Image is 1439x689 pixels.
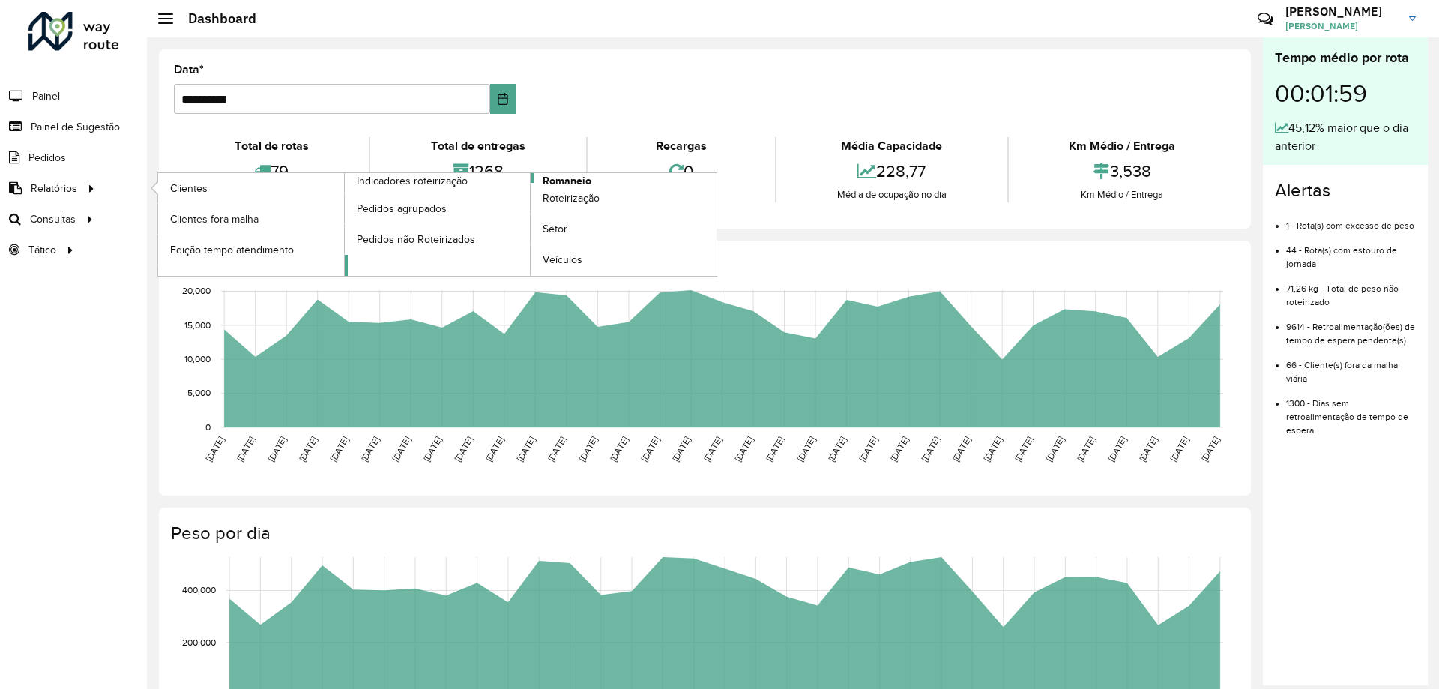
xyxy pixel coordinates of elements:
[732,435,754,463] text: [DATE]
[543,221,567,237] span: Setor
[205,422,211,432] text: 0
[1275,48,1416,68] div: Tempo médio por rota
[1286,309,1416,347] li: 9614 - Retroalimentação(ões) de tempo de espera pendente(s)
[158,173,531,276] a: Indicadores roteirização
[546,435,567,463] text: [DATE]
[174,61,204,79] label: Data
[187,388,211,398] text: 5,000
[1075,435,1096,463] text: [DATE]
[345,224,531,254] a: Pedidos não Roteirizados
[31,119,120,135] span: Painel de Sugestão
[184,354,211,364] text: 10,000
[158,235,344,265] a: Edição tempo atendimento
[1106,435,1128,463] text: [DATE]
[178,137,365,155] div: Total de rotas
[28,242,56,258] span: Tático
[30,211,76,227] span: Consultas
[345,173,717,276] a: Romaneio
[1013,137,1232,155] div: Km Médio / Entrega
[543,190,600,206] span: Roteirização
[32,88,60,104] span: Painel
[1286,208,1416,232] li: 1 - Rota(s) com excesso de peso
[780,155,1003,187] div: 228,77
[639,435,661,463] text: [DATE]
[158,204,344,234] a: Clientes fora malha
[826,435,848,463] text: [DATE]
[235,435,256,463] text: [DATE]
[515,435,537,463] text: [DATE]
[359,435,381,463] text: [DATE]
[543,173,591,189] span: Romaneio
[1286,347,1416,385] li: 66 - Cliente(s) fora da malha viária
[950,435,972,463] text: [DATE]
[173,10,256,27] h2: Dashboard
[1013,187,1232,202] div: Km Médio / Entrega
[178,155,365,187] div: 79
[357,201,447,217] span: Pedidos agrupados
[577,435,599,463] text: [DATE]
[795,435,817,463] text: [DATE]
[764,435,785,463] text: [DATE]
[1275,180,1416,202] h4: Alertas
[543,252,582,268] span: Veículos
[531,184,717,214] a: Roteirização
[182,286,211,296] text: 20,000
[531,214,717,244] a: Setor
[1013,155,1232,187] div: 3,538
[390,435,412,463] text: [DATE]
[1199,435,1221,463] text: [DATE]
[1286,271,1416,309] li: 71,26 kg - Total de peso não roteirizado
[421,435,443,463] text: [DATE]
[171,523,1236,544] h4: Peso por dia
[345,193,531,223] a: Pedidos agrupados
[888,435,910,463] text: [DATE]
[591,155,771,187] div: 0
[182,637,216,647] text: 200,000
[170,242,294,258] span: Edição tempo atendimento
[1013,435,1034,463] text: [DATE]
[531,245,717,275] a: Veículos
[328,435,350,463] text: [DATE]
[591,137,771,155] div: Recargas
[453,435,474,463] text: [DATE]
[1137,435,1159,463] text: [DATE]
[374,155,582,187] div: 1268
[357,232,475,247] span: Pedidos não Roteirizados
[982,435,1004,463] text: [DATE]
[170,181,208,196] span: Clientes
[702,435,723,463] text: [DATE]
[608,435,630,463] text: [DATE]
[670,435,692,463] text: [DATE]
[857,435,879,463] text: [DATE]
[1285,4,1398,19] h3: [PERSON_NAME]
[297,435,319,463] text: [DATE]
[1286,385,1416,437] li: 1300 - Dias sem retroalimentação de tempo de espera
[1044,435,1066,463] text: [DATE]
[483,435,505,463] text: [DATE]
[158,173,344,203] a: Clientes
[374,137,582,155] div: Total de entregas
[780,137,1003,155] div: Média Capacidade
[1249,3,1282,35] a: Contato Rápido
[28,150,66,166] span: Pedidos
[920,435,941,463] text: [DATE]
[1168,435,1190,463] text: [DATE]
[204,435,226,463] text: [DATE]
[170,211,259,227] span: Clientes fora malha
[266,435,288,463] text: [DATE]
[1285,19,1398,33] span: [PERSON_NAME]
[1275,119,1416,155] div: 45,12% maior que o dia anterior
[182,586,216,595] text: 400,000
[490,84,516,114] button: Choose Date
[357,173,468,189] span: Indicadores roteirização
[31,181,77,196] span: Relatórios
[1286,232,1416,271] li: 44 - Rota(s) com estouro de jornada
[184,320,211,330] text: 15,000
[1275,68,1416,119] div: 00:01:59
[780,187,1003,202] div: Média de ocupação no dia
